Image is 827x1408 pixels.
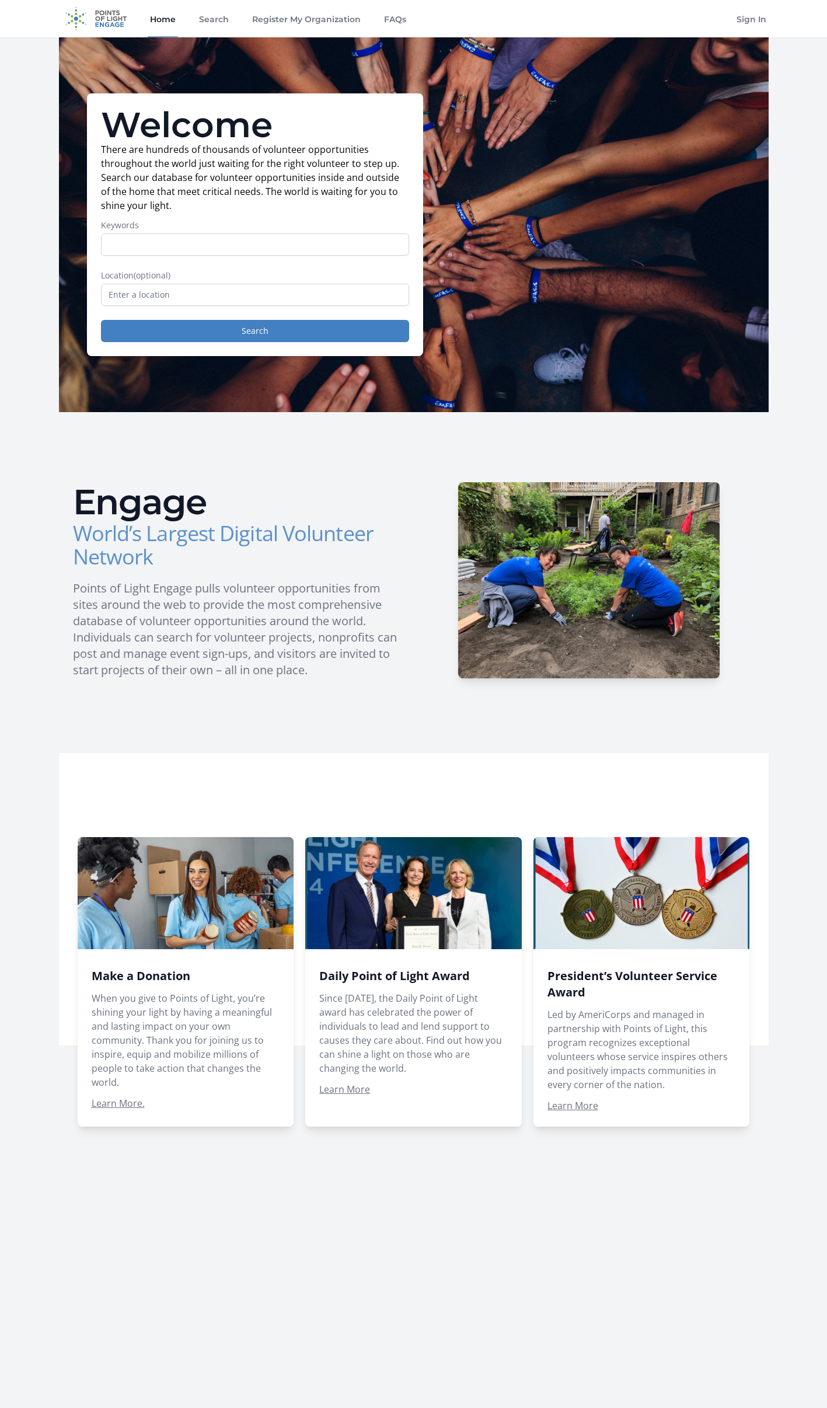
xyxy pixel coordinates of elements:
span: (optional) [134,270,170,281]
img: HCSC-H_1.JPG [458,482,720,678]
h1: Welcome [101,107,409,142]
a: Daily Point of Light Award [319,968,470,984]
p: Points of Light Engage pulls volunteer opportunities from sites around the web to provide the mos... [73,580,404,678]
h3: World’s Largest Digital Volunteer Network [73,522,404,569]
button: Search [101,320,409,342]
h2: Engage [73,485,404,520]
input: Enter a location [101,284,409,306]
label: Keywords [101,219,409,231]
a: President’s Volunteer Service Award [547,968,717,1000]
p: There are hundreds of thousands of volunteer opportunities throughout the world just waiting for ... [101,142,409,212]
label: Location [101,270,409,281]
a: Make a Donation [92,968,190,984]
